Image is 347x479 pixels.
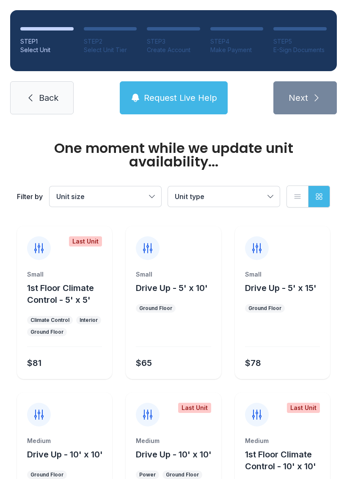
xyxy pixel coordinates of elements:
[39,92,58,104] span: Back
[136,437,211,445] div: Medium
[27,282,109,306] button: 1st Floor Climate Control - 5' x 5'
[175,192,204,201] span: Unit type
[147,37,200,46] div: STEP 3
[30,317,69,324] div: Climate Control
[178,403,211,413] div: Last Unit
[147,46,200,54] div: Create Account
[245,270,320,279] div: Small
[144,92,217,104] span: Request Live Help
[210,46,264,54] div: Make Payment
[136,449,212,460] span: Drive Up - 10' x 10'
[20,46,74,54] div: Select Unit
[80,317,98,324] div: Interior
[245,357,261,369] div: $78
[27,437,102,445] div: Medium
[168,186,280,207] button: Unit type
[245,283,317,293] span: Drive Up - 5' x 15'
[289,92,308,104] span: Next
[166,471,199,478] div: Ground Floor
[136,449,212,460] button: Drive Up - 10' x 10'
[273,46,327,54] div: E-Sign Documents
[273,37,327,46] div: STEP 5
[139,471,156,478] div: Power
[136,357,152,369] div: $65
[56,192,85,201] span: Unit size
[139,305,172,312] div: Ground Floor
[84,46,137,54] div: Select Unit Tier
[20,37,74,46] div: STEP 1
[84,37,137,46] div: STEP 2
[136,282,208,294] button: Drive Up - 5' x 10'
[50,186,161,207] button: Unit size
[17,191,43,202] div: Filter by
[27,270,102,279] div: Small
[287,403,320,413] div: Last Unit
[30,471,63,478] div: Ground Floor
[27,357,41,369] div: $81
[136,270,211,279] div: Small
[248,305,281,312] div: Ground Floor
[17,141,330,169] div: One moment while we update unit availability...
[245,437,320,445] div: Medium
[27,449,103,460] button: Drive Up - 10' x 10'
[136,283,208,293] span: Drive Up - 5' x 10'
[210,37,264,46] div: STEP 4
[69,236,102,246] div: Last Unit
[245,282,317,294] button: Drive Up - 5' x 15'
[27,283,94,305] span: 1st Floor Climate Control - 5' x 5'
[30,329,63,335] div: Ground Floor
[245,449,316,471] span: 1st Floor Climate Control - 10' x 10'
[27,449,103,460] span: Drive Up - 10' x 10'
[245,449,327,472] button: 1st Floor Climate Control - 10' x 10'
